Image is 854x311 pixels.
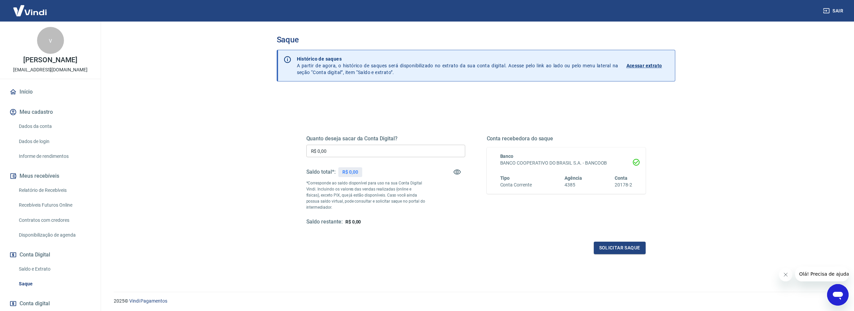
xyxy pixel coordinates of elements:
a: Informe de rendimentos [16,149,93,163]
button: Sair [822,5,846,17]
img: Vindi [8,0,52,21]
a: Recebíveis Futuros Online [16,198,93,212]
h6: Conta Corrente [500,181,532,188]
span: Tipo [500,175,510,181]
a: Dados da conta [16,119,93,133]
a: Acessar extrato [626,56,670,76]
iframe: Mensagem da empresa [795,267,849,281]
a: Saque [16,277,93,291]
h6: 4385 [565,181,582,188]
p: *Corresponde ao saldo disponível para uso na sua Conta Digital Vindi. Incluindo os valores das ve... [306,180,425,210]
a: Dados de login [16,135,93,148]
p: 2025 © [114,298,838,305]
span: Olá! Precisa de ajuda? [4,5,57,10]
button: Meu cadastro [8,105,93,119]
a: Disponibilização de agenda [16,228,93,242]
div: v [37,27,64,54]
a: Início [8,84,93,99]
p: Histórico de saques [297,56,618,62]
p: A partir de agora, o histórico de saques será disponibilizado no extrato da sua conta digital. Ac... [297,56,618,76]
iframe: Botão para abrir a janela de mensagens [827,284,849,306]
p: R$ 0,00 [342,169,358,176]
h5: Conta recebedora do saque [487,135,646,142]
iframe: Fechar mensagem [779,268,792,281]
p: [PERSON_NAME] [23,57,77,64]
span: Agência [565,175,582,181]
span: Conta [615,175,627,181]
button: Conta Digital [8,247,93,262]
a: Contratos com credores [16,213,93,227]
h5: Saldo total*: [306,169,336,175]
h5: Quanto deseja sacar da Conta Digital? [306,135,465,142]
h6: 20178-2 [615,181,632,188]
a: Conta digital [8,296,93,311]
button: Solicitar saque [594,242,646,254]
button: Meus recebíveis [8,169,93,183]
p: Acessar extrato [626,62,662,69]
a: Relatório de Recebíveis [16,183,93,197]
span: Conta digital [20,299,50,308]
span: Banco [500,153,514,159]
h6: BANCO COOPERATIVO DO BRASIL S.A. - BANCOOB [500,160,632,167]
p: [EMAIL_ADDRESS][DOMAIN_NAME] [13,66,88,73]
a: Vindi Pagamentos [129,298,167,304]
a: Saldo e Extrato [16,262,93,276]
h5: Saldo restante: [306,218,343,226]
span: R$ 0,00 [345,219,361,224]
h3: Saque [277,35,675,44]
